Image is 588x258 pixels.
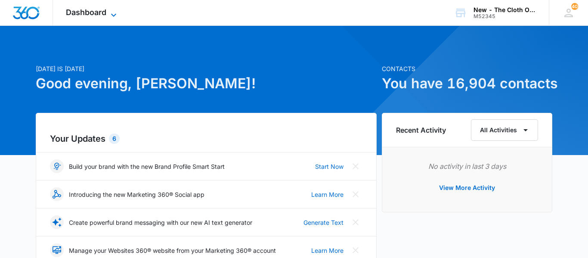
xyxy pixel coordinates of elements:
span: Dashboard [66,8,106,17]
a: Start Now [315,162,344,171]
p: Manage your Websites 360® website from your Marketing 360® account [69,246,276,255]
p: [DATE] is [DATE] [36,64,377,73]
p: No activity in last 3 days [396,161,538,171]
span: 40 [571,3,578,10]
div: 6 [109,134,120,144]
button: Close [349,243,362,257]
p: Create powerful brand messaging with our new AI text generator [69,218,252,227]
p: Build your brand with the new Brand Profile Smart Start [69,162,225,171]
div: notifications count [571,3,578,10]
h2: Your Updates [50,132,362,145]
button: View More Activity [430,177,504,198]
a: Generate Text [303,218,344,227]
h1: You have 16,904 contacts [382,73,552,94]
a: Learn More [311,246,344,255]
button: Close [349,215,362,229]
button: Close [349,187,362,201]
button: All Activities [471,119,538,141]
h6: Recent Activity [396,125,446,135]
div: account id [473,13,536,19]
a: Learn More [311,190,344,199]
p: Introducing the new Marketing 360® Social app [69,190,204,199]
div: account name [473,6,536,13]
h1: Good evening, [PERSON_NAME]! [36,73,377,94]
p: Contacts [382,64,552,73]
button: Close [349,159,362,173]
